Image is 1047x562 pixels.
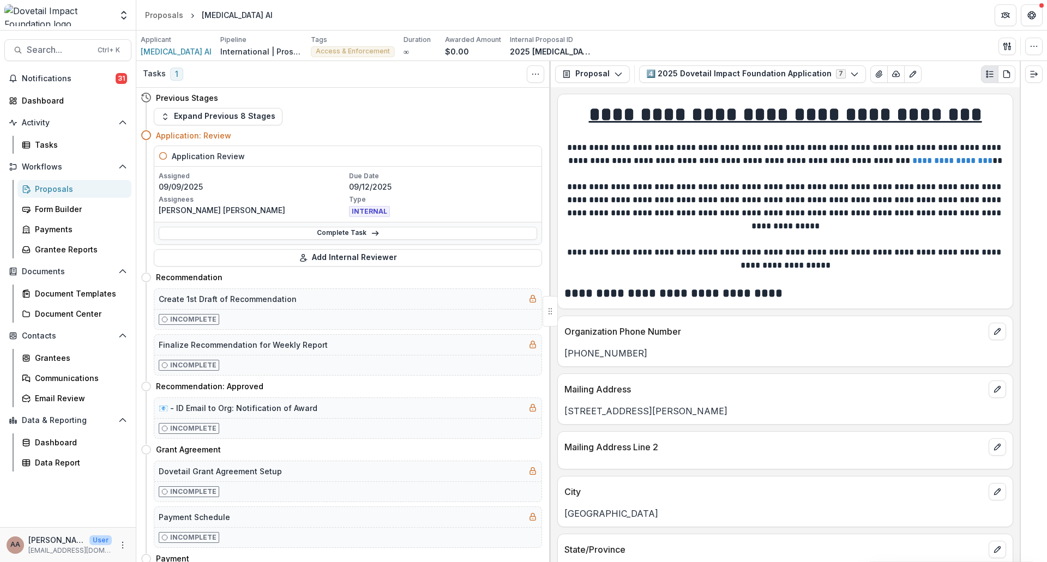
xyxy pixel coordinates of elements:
div: Email Review [35,392,123,404]
span: Workflows [22,162,114,172]
p: Mailing Address [564,383,984,396]
h5: Application Review [172,150,245,162]
h5: Create 1st Draft of Recommendation [159,293,297,305]
button: View Attached Files [870,65,888,83]
button: Expand right [1025,65,1043,83]
img: Dovetail Impact Foundation logo [4,4,112,26]
h4: Previous Stages [156,92,218,104]
span: Documents [22,267,114,276]
h4: Recommendation [156,271,222,283]
p: Incomplete [170,360,216,370]
p: 09/09/2025 [159,181,347,192]
a: Form Builder [17,200,131,218]
p: Assigned [159,171,347,181]
p: Pipeline [220,35,246,45]
div: Proposals [145,9,183,21]
button: edit [989,438,1006,456]
button: Add Internal Reviewer [154,249,542,267]
p: Due Date [349,171,537,181]
p: Organization Phone Number [564,325,984,338]
p: Internal Proposal ID [510,35,573,45]
button: PDF view [998,65,1015,83]
div: Data Report [35,457,123,468]
p: Assignees [159,195,347,204]
div: Proposals [35,183,123,195]
div: Communications [35,372,123,384]
p: Incomplete [170,315,216,324]
a: Dashboard [17,433,131,451]
p: Awarded Amount [445,35,501,45]
a: Proposals [141,7,188,23]
p: Incomplete [170,487,216,497]
span: Notifications [22,74,116,83]
div: Document Templates [35,288,123,299]
div: Ctrl + K [95,44,122,56]
h5: Finalize Recommendation for Weekly Report [159,339,328,351]
button: edit [989,541,1006,558]
p: [PHONE_NUMBER] [564,347,1006,360]
p: Incomplete [170,424,216,433]
a: Complete Task [159,227,537,240]
a: Email Review [17,389,131,407]
p: [PERSON_NAME] [PERSON_NAME] [159,204,347,216]
button: Notifications31 [4,70,131,87]
a: Data Report [17,454,131,472]
p: Mailing Address Line 2 [564,440,984,454]
button: Open Workflows [4,158,131,176]
p: 09/12/2025 [349,181,537,192]
button: edit [989,380,1006,398]
p: City [564,485,984,498]
a: Dashboard [4,92,131,110]
p: Duration [404,35,431,45]
div: Amit Antony Alex [10,541,20,548]
button: Search... [4,39,131,61]
button: Expand Previous 8 Stages [154,108,282,125]
p: ∞ [404,46,409,57]
h4: Grant Agreement [156,444,221,455]
h5: Payment Schedule [159,511,230,523]
a: Document Templates [17,285,131,303]
span: Access & Enforcement [316,47,390,55]
button: 4️⃣ 2025 Dovetail Impact Foundation Application7 [639,65,866,83]
button: Get Help [1021,4,1043,26]
h5: 📧 - ID Email to Org: Notification of Award [159,402,317,414]
div: Dashboard [35,437,123,448]
div: Form Builder [35,203,123,215]
button: Open Contacts [4,327,131,345]
h4: Recommendation: Approved [156,380,263,392]
button: Toggle View Cancelled Tasks [527,65,544,83]
a: [MEDICAL_DATA] AI [141,46,212,57]
div: Grantees [35,352,123,364]
span: Activity [22,118,114,128]
p: [EMAIL_ADDRESS][DOMAIN_NAME] [28,546,112,555]
span: Contacts [22,331,114,341]
h3: Tasks [143,69,166,78]
nav: breadcrumb [141,7,277,23]
p: Applicant [141,35,171,45]
span: 31 [116,73,127,84]
div: [MEDICAL_DATA] AI [202,9,273,21]
p: Incomplete [170,533,216,542]
button: edit [989,483,1006,500]
span: Search... [27,45,91,55]
button: Open entity switcher [116,4,131,26]
a: Grantee Reports [17,240,131,258]
p: $0.00 [445,46,469,57]
div: Grantee Reports [35,244,123,255]
a: Payments [17,220,131,238]
button: Open Documents [4,263,131,280]
a: Tasks [17,136,131,154]
button: Proposal [555,65,630,83]
p: Type [349,195,537,204]
h4: Application: Review [156,130,231,141]
a: Document Center [17,305,131,323]
div: Document Center [35,308,123,319]
div: Dashboard [22,95,123,106]
h5: Dovetail Grant Agreement Setup [159,466,282,477]
p: International | Prospects Pipeline [220,46,302,57]
button: edit [989,323,1006,340]
button: Edit as form [904,65,922,83]
button: Plaintext view [981,65,998,83]
span: 1 [170,68,183,81]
